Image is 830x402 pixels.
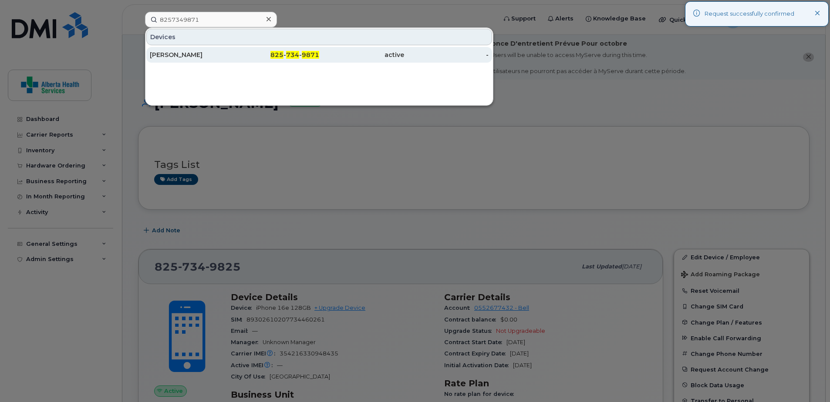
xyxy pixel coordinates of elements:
[705,10,794,18] div: Request successfully confirmed
[319,50,404,59] div: active
[286,51,299,59] span: 734
[270,51,283,59] span: 825
[146,47,492,63] a: [PERSON_NAME]825-734-9871active-
[302,51,319,59] span: 9871
[235,50,320,59] div: - -
[146,29,492,45] div: Devices
[404,50,489,59] div: -
[150,50,235,59] div: [PERSON_NAME]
